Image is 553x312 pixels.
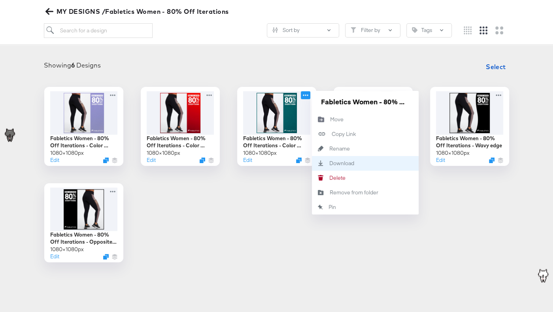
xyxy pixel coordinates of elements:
div: Fabletics Women - 80% Off Iterations - Color change A [243,135,310,149]
div: Delete [329,174,345,182]
svg: Duplicate [489,158,494,163]
button: Move to folder [312,112,419,127]
div: Fabletics Women - 80% Off Iterations - Opposite side bar [50,231,117,246]
button: Edit [147,156,156,164]
button: MY DESIGNS /Fabletics Women - 80% Off Iterations [44,6,232,17]
svg: Copy [312,130,332,138]
button: TagTags [406,23,452,38]
button: FilterFilter by [345,23,400,38]
div: Fabletics Women - 80% Off Iterations - Color change A1080×1080pxEditDuplicate [237,87,316,166]
strong: 6 [71,61,75,69]
div: Fabletics Women - 80% Off Iterations - Wavy edge [436,135,503,149]
button: Edit [243,156,252,164]
span: Select [486,61,506,72]
div: Download [329,160,354,167]
button: Copy [312,127,419,141]
input: Search for a design [44,23,152,38]
svg: Duplicate [200,158,205,163]
div: Fabletics Women - 80% Off Iterations - Opposite side bar1080×1080pxEditDuplicate [44,183,123,262]
div: Rename [329,145,350,152]
div: Copy Link [332,130,356,138]
svg: Rename [312,146,329,151]
div: Showing Designs [44,61,101,70]
button: Rename [312,141,419,156]
svg: Large grid [495,26,503,34]
div: Fabletics Women - 80% Off Iterations - Swapped logo/promo positions1080×1080pxEditDuplicate [334,87,413,166]
button: Delete [312,171,419,185]
svg: Duplicate [103,254,109,259]
svg: Move to folder [312,116,330,122]
img: A2l8i8HWA3sBsYbuABbnWpIURxpUUAAAAASUVORK5CYII= [533,267,553,287]
svg: Delete [312,175,329,180]
svg: Medium grid [479,26,487,34]
svg: Tag [412,27,417,33]
svg: Sliders [272,27,278,33]
div: 1080 × 1080 px [243,149,277,157]
div: 1080 × 1080 px [50,149,84,157]
div: Fabletics Women - 80% Off Iterations - Color change B [147,135,214,149]
button: Edit [436,156,445,164]
div: 1080 × 1080 px [147,149,180,157]
div: 1080 × 1080 px [436,149,470,157]
a: Download [312,156,419,171]
svg: Filter [351,27,356,33]
div: Fabletics Women - 80% Off Iterations - Wavy edge1080×1080pxEditDuplicate [430,87,509,166]
div: 1080 × 1080 px [50,246,84,253]
svg: Duplicate [103,158,109,163]
div: Remove from folder [330,189,378,196]
span: MY DESIGNS /Fabletics Women - 80% Off Iterations [47,6,228,17]
button: Edit [50,253,59,260]
button: SlidersSort by [267,23,339,38]
svg: Small grid [464,26,472,34]
button: Select [483,59,509,75]
div: Move [330,116,344,123]
div: Fabletics Women - 80% Off Iterations - Color change C [50,135,117,149]
svg: Duplicate [296,158,302,163]
div: Fabletics Women - 80% Off Iterations - Color change B1080×1080pxEditDuplicate [141,87,220,166]
button: Edit [50,156,59,164]
div: Pin [328,203,336,211]
svg: Download [312,160,329,166]
div: Fabletics Women - 80% Off Iterations - Color change C1080×1080pxEditDuplicate [44,87,123,166]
